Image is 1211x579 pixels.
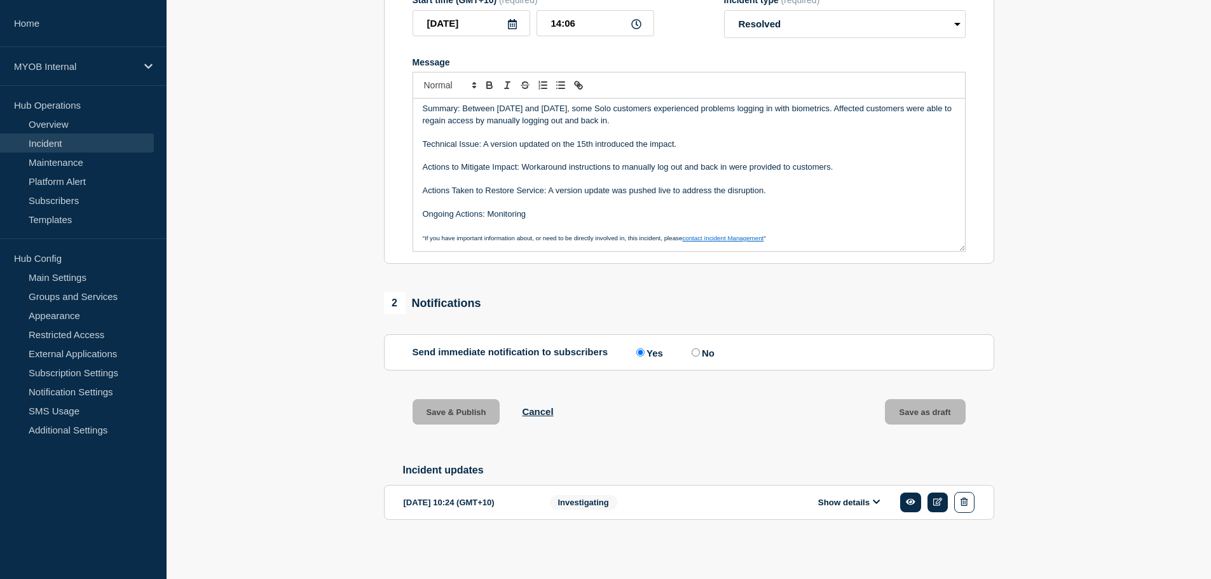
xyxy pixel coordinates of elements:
[636,348,645,357] input: Yes
[413,57,966,67] div: Message
[418,78,481,93] span: Font size
[633,346,663,358] label: Yes
[885,399,966,425] button: Save as draft
[413,346,608,358] p: Send immediate notification to subscribers
[14,61,136,72] p: MYOB Internal
[423,208,955,220] p: Ongoing Actions: Monitoring
[413,99,965,251] div: Message
[570,78,587,93] button: Toggle link
[682,235,763,242] a: contact Incident Management
[404,492,531,513] div: [DATE] 10:24 (GMT+10)
[384,292,406,314] span: 2
[413,10,530,36] input: YYYY-MM-DD
[403,465,994,476] h2: Incident updates
[534,78,552,93] button: Toggle ordered list
[423,139,955,150] p: Technical Issue: A version updated on the 15th introduced the impact.
[692,348,700,357] input: No
[724,10,966,38] select: Incident type
[423,185,955,196] p: Actions Taken to Restore Service: A version update was pushed live to address the disruption.
[522,406,553,417] button: Cancel
[552,78,570,93] button: Toggle bulleted list
[688,346,715,358] label: No
[814,497,884,508] button: Show details
[516,78,534,93] button: Toggle strikethrough text
[763,235,765,242] span: "
[550,495,617,510] span: Investigating
[384,292,481,314] div: Notifications
[498,78,516,93] button: Toggle italic text
[537,10,654,36] input: HH:MM
[423,235,683,242] span: "If you have important information about, or need to be directly involved in, this incident, please
[423,103,955,126] p: Summary: Between [DATE] and [DATE], some Solo customers experienced problems logging in with biom...
[481,78,498,93] button: Toggle bold text
[413,346,966,358] div: Send immediate notification to subscribers
[413,399,500,425] button: Save & Publish
[423,161,955,173] p: Actions to Mitigate Impact: Workaround instructions to manually log out and back in were provided...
